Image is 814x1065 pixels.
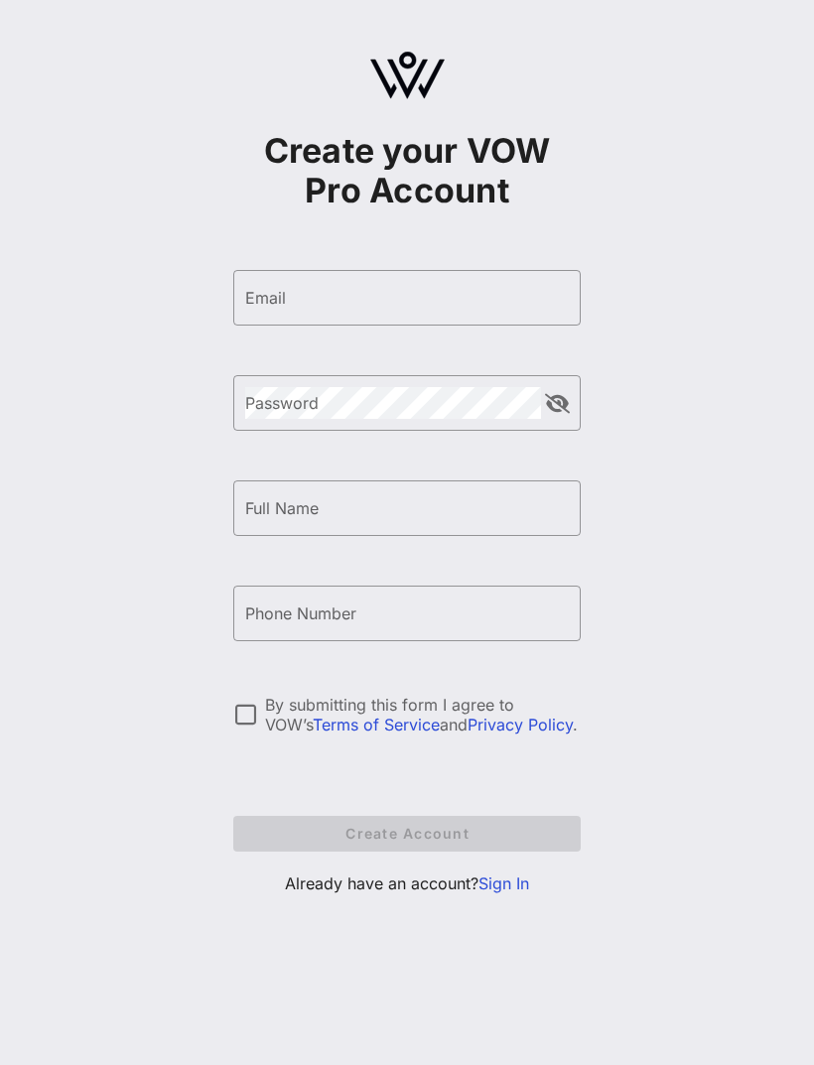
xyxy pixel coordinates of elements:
a: Sign In [478,873,529,893]
p: Already have an account? [233,871,581,895]
button: append icon [545,394,570,414]
a: Terms of Service [313,715,440,734]
div: By submitting this form I agree to VOW’s and . [265,695,581,734]
a: Privacy Policy [468,715,573,734]
h1: Create your VOW Pro Account [233,131,581,210]
img: logo.svg [370,52,445,99]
